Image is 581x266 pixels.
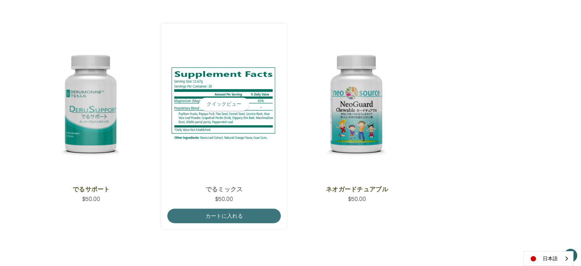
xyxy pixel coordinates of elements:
[300,47,414,161] img: ネオガードチュアブル
[35,47,148,161] img: でるサポート
[167,29,281,179] a: DeruMix,$50.00
[167,209,281,223] a: カートに入れる
[523,251,573,266] div: Language
[523,251,573,266] aside: Language selected: 日本語
[524,251,573,266] a: 日本語
[35,29,148,179] a: DeruSupport,$50.00
[172,184,277,194] a: でるミックス
[304,184,409,194] a: ネオガードチュアブル
[82,195,100,203] span: $50.00
[39,184,144,194] a: でるサポート
[300,29,414,179] a: NeoGuard Chewable,$50.00
[215,195,233,203] span: $50.00
[348,195,366,203] span: $50.00
[199,98,249,111] button: クイックビュー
